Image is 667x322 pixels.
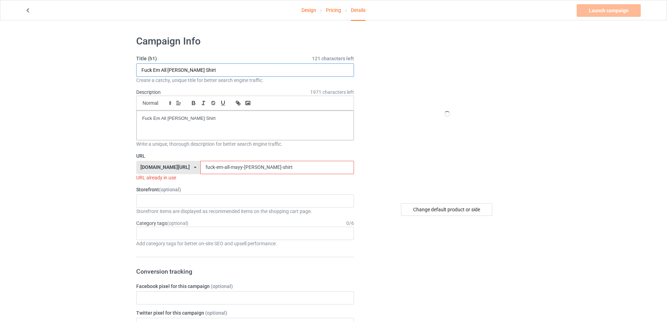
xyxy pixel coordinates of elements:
div: Details [351,0,366,21]
div: URL already in use [136,174,354,181]
label: Facebook pixel for this campaign [136,283,354,290]
span: 121 characters left [312,55,354,62]
span: (optional) [159,187,181,192]
div: Change default product or side [401,203,492,216]
span: (optional) [167,220,188,226]
a: Pricing [326,0,341,20]
span: (optional) [205,310,227,316]
span: (optional) [211,283,233,289]
div: [DOMAIN_NAME][URL] [140,165,190,170]
p: Fuck Em All [PERSON_NAME] Shirt [142,115,348,122]
a: Design [301,0,316,20]
div: Write a unique, thorough description for better search engine traffic. [136,141,354,148]
label: Twitter pixel for this campaign [136,309,354,316]
label: URL [136,152,354,159]
h1: Campaign Info [136,35,354,48]
label: Description [136,89,161,95]
label: Category tags [136,220,188,227]
div: Create a catchy, unique title for better search engine traffic. [136,77,354,84]
h3: Conversion tracking [136,267,354,275]
div: 0 / 6 [346,220,354,227]
label: Storefront [136,186,354,193]
label: Title (h1) [136,55,354,62]
div: Add category tags for better on-site SEO and upsell performance. [136,240,354,247]
span: 1971 characters left [310,89,354,96]
div: Storefront items are displayed as recommended items on the shopping cart page. [136,208,354,215]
